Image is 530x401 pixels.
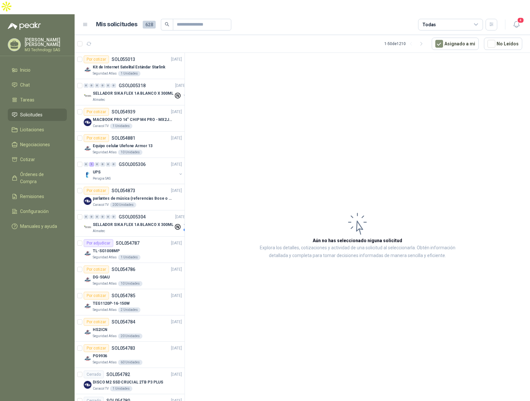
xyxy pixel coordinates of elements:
span: Cotizar [20,156,35,163]
a: 0 1 0 0 0 0 GSOL005306[DATE] Company LogoUPSPerugia SAS [84,160,183,181]
p: [DATE] [171,240,182,246]
div: 0 [100,215,105,219]
p: Seguridad Atlas [93,281,117,286]
p: Caracol TV [93,386,109,391]
span: 628 [143,21,156,29]
a: Órdenes de Compra [8,168,67,188]
p: DG-50AU [93,274,110,280]
p: [DATE] [171,56,182,63]
div: 0 [89,215,94,219]
div: 10 Unidades [118,150,142,155]
button: No Leídos [484,38,522,50]
div: 0 [84,83,89,88]
div: 1 Unidades [110,124,132,129]
span: Inicio [20,66,30,74]
span: Negociaciones [20,141,50,148]
p: [DATE] [171,135,182,141]
p: SOL054873 [112,188,135,193]
div: 0 [100,162,105,167]
p: parlantes de música (referencias Bose o Alexa) CON MARCACION 1 LOGO (Mas datos en el adjunto) [93,195,174,202]
span: Tareas [20,96,34,103]
img: Company Logo [84,223,91,231]
img: Company Logo [84,381,91,389]
p: GSOL005304 [119,215,146,219]
p: [DATE] [171,188,182,194]
p: SOL054787 [116,241,139,245]
p: Almatec [93,97,105,102]
p: TL-SG1008MP [93,248,120,254]
p: [DATE] [171,319,182,325]
h3: Aún no has seleccionado niguna solicitud [313,237,402,244]
button: 4 [511,19,522,30]
a: 0 0 0 0 0 0 GSOL005318[DATE] Company LogoSELLADOR SIKA FLEX 1A BLANCO X 300MLAlmatec [84,82,187,102]
p: UPS [93,169,101,175]
div: 2 Unidades [118,307,140,313]
img: Company Logo [84,302,91,310]
div: Todas [422,21,436,28]
div: Por cotizar [84,187,109,195]
div: 1 [89,162,94,167]
div: Por adjudicar [84,239,113,247]
a: Por cotizarSOL054881[DATE] Company LogoEquipo celular Ulefone Armor 13Seguridad Atlas10 Unidades [75,132,185,158]
p: [PERSON_NAME] [PERSON_NAME] [25,38,67,47]
p: MACBOOK PRO 14" CHIP M4 PRO - MX2J3E/A [93,117,174,123]
div: 200 Unidades [110,202,136,207]
p: PG9936 [93,353,107,359]
div: 0 [106,162,111,167]
p: SOL054881 [112,136,135,140]
img: Company Logo [84,171,91,179]
p: SOL054783 [112,346,135,350]
p: Seguridad Atlas [93,360,117,365]
p: [DATE] [175,214,186,220]
p: [DATE] [171,372,182,378]
p: M3 Technology SAS [25,48,67,52]
a: Por cotizarSOL055013[DATE] Company LogoKit de Internet Satelital Estándar StarlinkSeguridad Atlas... [75,53,185,79]
a: Por cotizarSOL054939[DATE] Company LogoMACBOOK PRO 14" CHIP M4 PRO - MX2J3E/ACaracol TV1 Unidades [75,105,185,132]
p: Seguridad Atlas [93,255,117,260]
img: Company Logo [84,66,91,74]
a: Negociaciones [8,138,67,151]
p: Perugia SAS [93,176,111,181]
a: Por cotizarSOL054785[DATE] Company LogoTEG1120P-16-150WSeguridad Atlas2 Unidades [75,289,185,315]
a: Remisiones [8,190,67,203]
span: 4 [517,17,524,23]
div: 0 [89,83,94,88]
p: GSOL005318 [119,83,146,88]
p: GSOL005306 [119,162,146,167]
p: Seguridad Atlas [93,307,117,313]
p: SOL054785 [112,293,135,298]
div: Por cotizar [84,108,109,116]
div: 0 [95,83,100,88]
div: Por cotizar [84,344,109,352]
button: Asignado a mi [432,38,479,50]
p: HS2ICN [93,327,107,333]
a: Solicitudes [8,109,67,121]
div: 0 [106,83,111,88]
img: Company Logo [84,92,91,100]
p: SOL055013 [112,57,135,62]
a: Chat [8,79,67,91]
span: Remisiones [20,193,44,200]
img: Company Logo [84,145,91,152]
a: Licitaciones [8,124,67,136]
h1: Mis solicitudes [96,20,138,29]
p: Almatec [93,229,105,234]
div: Por cotizar [84,55,109,63]
img: Logo peakr [8,22,41,30]
p: Seguridad Atlas [93,334,117,339]
p: Explora los detalles, cotizaciones y actividad de una solicitud al seleccionarla. Obtén informaci... [250,244,465,260]
a: Por adjudicarSOL054787[DATE] Company LogoTL-SG1008MPSeguridad Atlas1 Unidades [75,237,185,263]
img: Company Logo [84,328,91,336]
p: [DATE] [171,293,182,299]
a: Configuración [8,205,67,218]
p: SOL054939 [112,110,135,114]
img: Company Logo [84,197,91,205]
a: Inicio [8,64,67,76]
p: SELLADOR SIKA FLEX 1A BLANCO X 300ML [93,90,174,97]
p: [DATE] [171,109,182,115]
p: DISCO M2 SSD CRUCIAL 2TB P3 PLUS [93,379,163,385]
p: Equipo celular Ulefone Armor 13 [93,143,152,149]
a: 0 0 0 0 0 0 GSOL005304[DATE] Company LogoSELLADOR SIKA FLEX 1A BLANCO X 300MLAlmatec [84,213,187,234]
p: Caracol TV [93,202,109,207]
a: Por cotizarSOL054873[DATE] Company Logoparlantes de música (referencias Bose o Alexa) CON MARCACI... [75,184,185,210]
